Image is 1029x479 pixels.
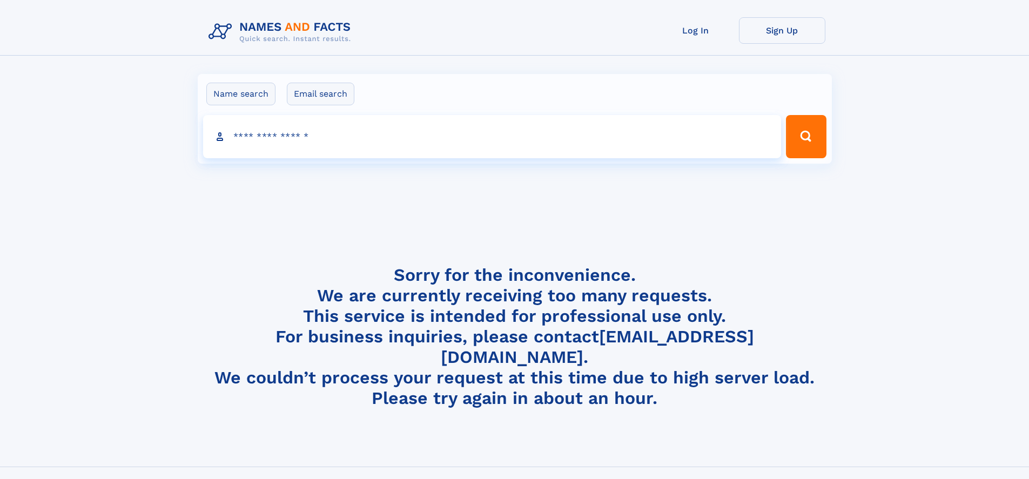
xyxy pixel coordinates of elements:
[653,17,739,44] a: Log In
[441,326,754,367] a: [EMAIL_ADDRESS][DOMAIN_NAME]
[206,83,275,105] label: Name search
[739,17,825,44] a: Sign Up
[786,115,826,158] button: Search Button
[204,17,360,46] img: Logo Names and Facts
[203,115,782,158] input: search input
[204,265,825,409] h4: Sorry for the inconvenience. We are currently receiving too many requests. This service is intend...
[287,83,354,105] label: Email search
